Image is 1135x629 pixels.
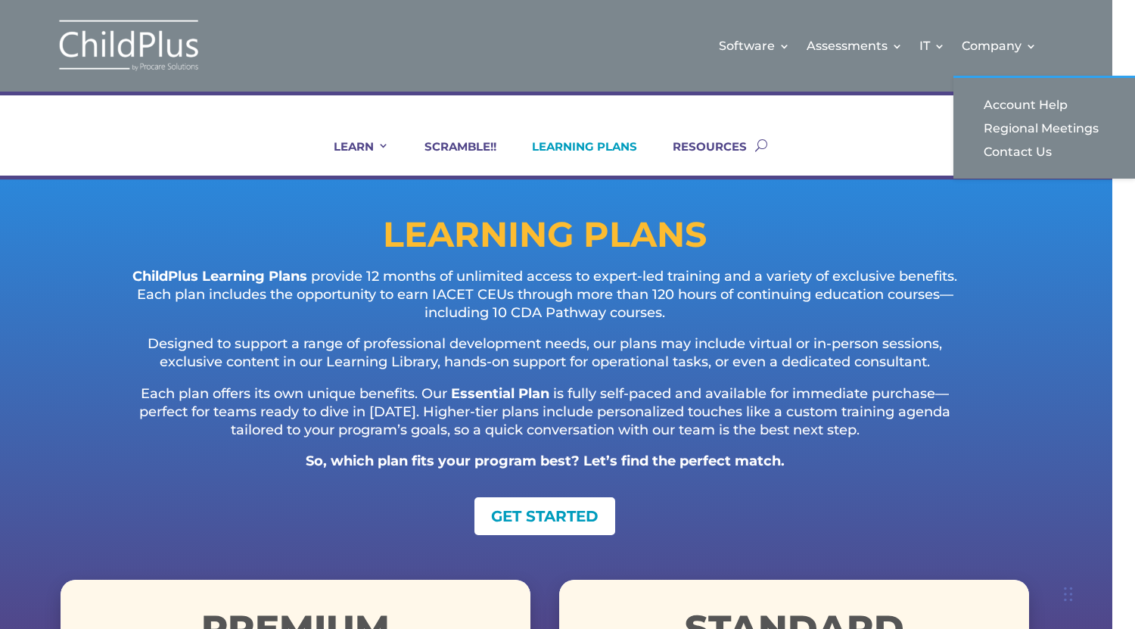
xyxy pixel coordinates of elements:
a: Software [719,15,790,76]
a: Company [962,15,1037,76]
iframe: Chat Widget [888,466,1135,629]
a: SCRAMBLE!! [406,139,496,176]
a: GET STARTED [474,497,615,535]
a: LEARNING PLANS [513,139,637,176]
a: Assessments [807,15,903,76]
strong: ChildPlus Learning Plans [132,268,307,285]
a: Regional Meetings [969,117,1120,140]
h1: LEARNING PLANS [61,217,1029,260]
p: provide 12 months of unlimited access to expert-led training and a variety of exclusive benefits.... [121,268,969,335]
a: Account Help [969,93,1120,117]
a: Contact Us [969,140,1120,163]
strong: So, which plan fits your program best? Let’s find the perfect match. [306,453,785,469]
a: IT [919,15,945,76]
a: RESOURCES [654,139,747,176]
strong: Essential Plan [451,385,549,402]
p: Each plan offers its own unique benefits. Our is fully self-paced and available for immediate pur... [121,385,969,453]
a: LEARN [315,139,389,176]
p: Designed to support a range of professional development needs, our plans may include virtual or i... [121,335,969,385]
div: Drag [1064,571,1073,617]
